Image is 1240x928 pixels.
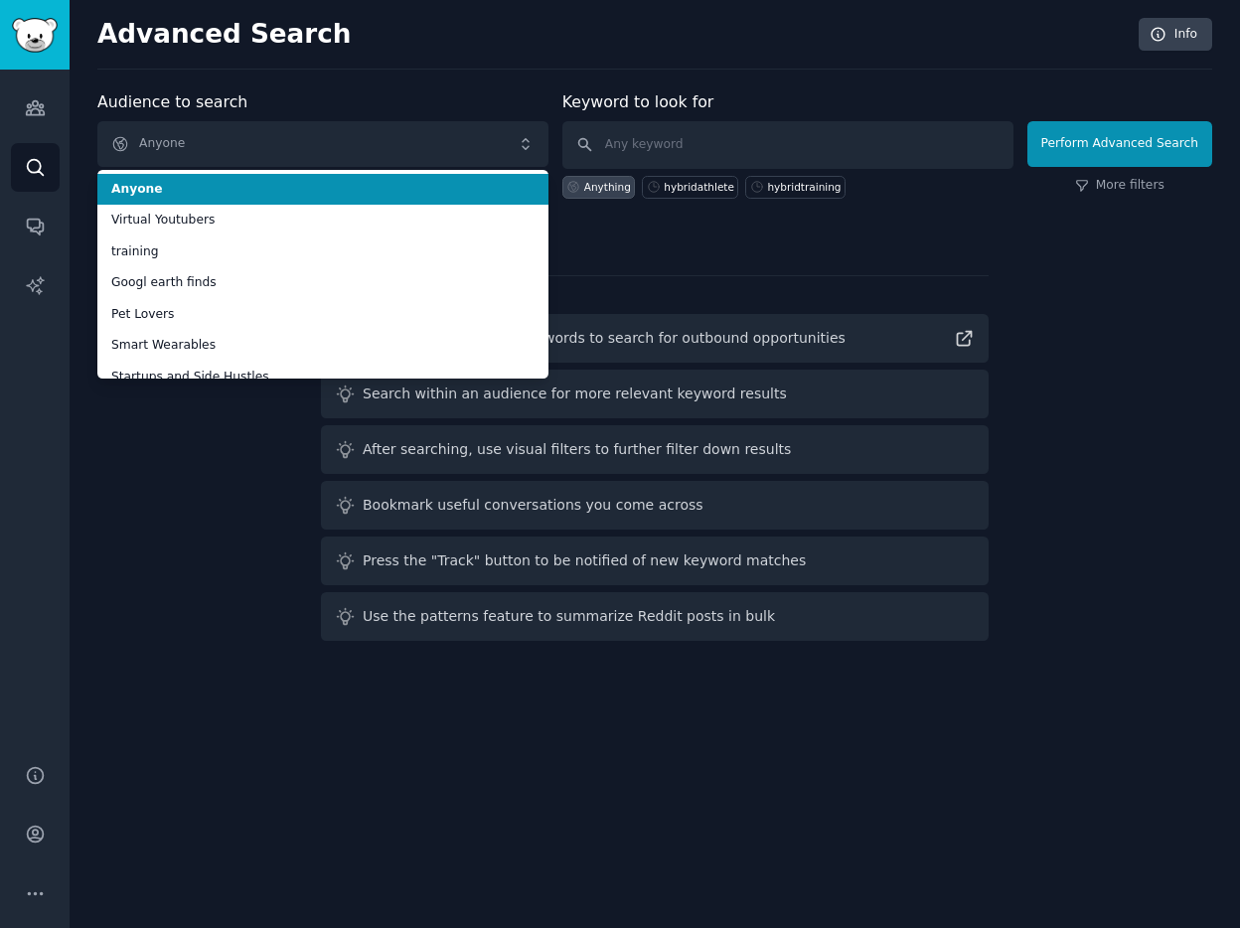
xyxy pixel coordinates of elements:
span: training [111,243,535,261]
span: Smart Wearables [111,337,535,355]
a: More filters [1075,177,1164,195]
a: Info [1139,18,1212,52]
div: Read guide on helpful keywords to search for outbound opportunities [363,328,846,349]
div: After searching, use visual filters to further filter down results [363,439,791,460]
div: Search within an audience for more relevant keyword results [363,384,787,404]
div: Press the "Track" button to be notified of new keyword matches [363,550,806,571]
span: Virtual Youtubers [111,212,535,230]
input: Any keyword [562,121,1013,169]
div: hybridathlete [664,180,734,194]
span: Startups and Side Hustles [111,369,535,387]
button: Perform Advanced Search [1027,121,1212,167]
span: Anyone [111,181,535,199]
label: Keyword to look for [562,92,714,111]
ul: Anyone [97,170,548,379]
h2: Advanced Search [97,19,1128,51]
div: Use the patterns feature to summarize Reddit posts in bulk [363,606,775,627]
div: Anything [584,180,631,194]
div: Bookmark useful conversations you come across [363,495,703,516]
label: Audience to search [97,92,247,111]
div: hybridtraining [767,180,841,194]
button: Anyone [97,121,548,167]
span: Googl earth finds [111,274,535,292]
span: Pet Lovers [111,306,535,324]
img: GummySearch logo [12,18,58,53]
